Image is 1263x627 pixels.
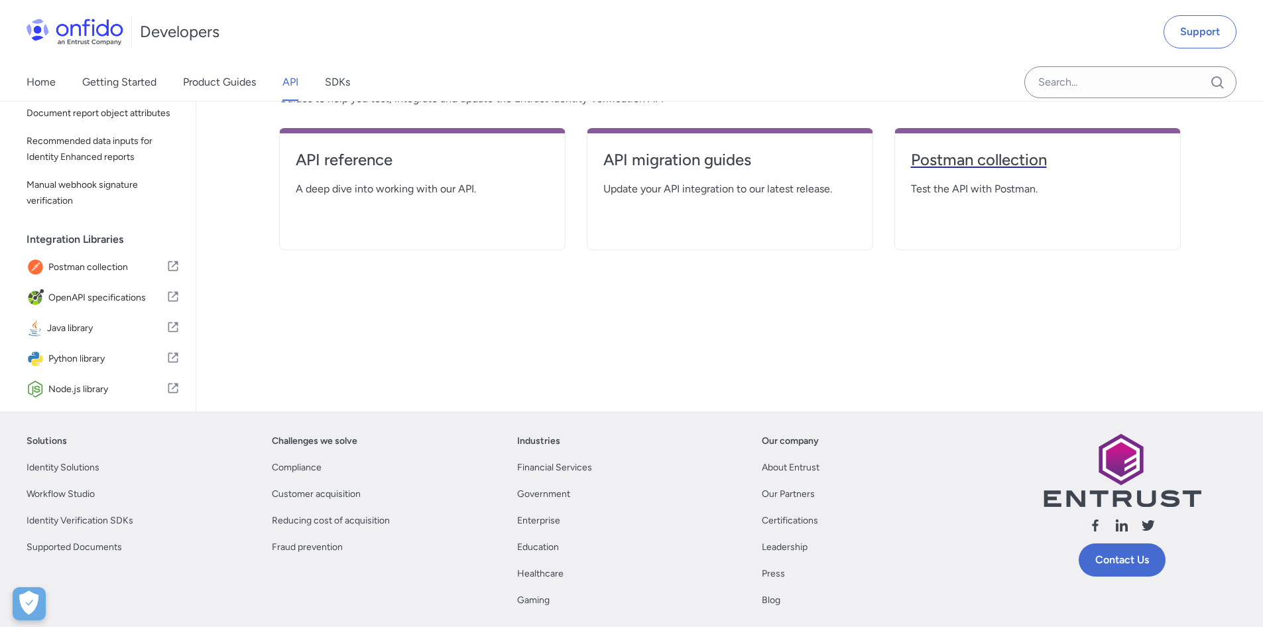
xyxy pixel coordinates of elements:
a: Follow us linkedin [1114,518,1130,538]
a: Contact Us [1079,543,1166,577]
a: Financial Services [517,460,592,476]
span: Java library [47,319,166,338]
svg: Follow us facebook [1087,518,1103,533]
a: Workflow Studio [27,486,95,502]
h4: Postman collection [911,149,1164,171]
a: Education [517,539,559,555]
a: Challenges we solve [272,433,357,449]
img: Onfido Logo [27,19,123,45]
span: Document report object attributes [27,105,180,121]
span: A deep dive into working with our API. [296,181,549,197]
img: IconPython library [27,350,48,368]
a: Supported Documents [27,539,122,555]
a: Certifications [762,513,818,529]
a: API migration guides [603,149,857,181]
h1: Developers [140,21,219,42]
a: Gaming [517,592,550,608]
span: Recommended data inputs for Identity Enhanced reports [27,133,180,165]
a: Enterprise [517,513,560,529]
a: Industries [517,433,560,449]
div: Integration Libraries [27,226,190,253]
span: PHP library [48,411,166,429]
a: Product Guides [183,64,256,101]
a: Healthcare [517,566,564,582]
a: API reference [296,149,549,181]
a: About Entrust [762,460,819,476]
a: IconOpenAPI specificationsOpenAPI specifications [21,283,185,313]
svg: Follow us X (Twitter) [1140,518,1156,533]
span: Test the API with Postman. [911,181,1164,197]
a: Manual webhook signature verification [21,172,185,214]
h4: API reference [296,149,549,171]
img: IconNode.js library [27,380,48,399]
a: Compliance [272,460,322,476]
a: Our Partners [762,486,815,502]
img: IconOpenAPI specifications [27,289,48,307]
a: Fraud prevention [272,539,343,555]
a: IconNode.js libraryNode.js library [21,375,185,404]
a: Reducing cost of acquisition [272,513,390,529]
a: Follow us X (Twitter) [1140,518,1156,538]
input: Onfido search input field [1024,66,1236,98]
a: Identity Verification SDKs [27,513,133,529]
span: OpenAPI specifications [48,289,166,307]
div: Cookie Preferences [13,587,46,620]
a: IconPython libraryPython library [21,344,185,374]
span: Node.js library [48,380,166,399]
a: Follow us facebook [1087,518,1103,538]
a: Getting Started [82,64,156,101]
a: Home [27,64,56,101]
a: Press [762,566,785,582]
a: Support [1164,15,1236,48]
a: IconPostman collectionPostman collection [21,253,185,282]
img: IconPostman collection [27,258,48,277]
span: Manual webhook signature verification [27,177,180,209]
img: IconPHP library [27,411,48,429]
a: IconJava libraryJava library [21,314,185,343]
a: Postman collection [911,149,1164,181]
a: Identity Solutions [27,460,99,476]
a: Leadership [762,539,808,555]
span: Postman collection [48,258,166,277]
svg: Follow us linkedin [1114,518,1130,533]
a: Government [517,486,570,502]
a: SDKs [325,64,350,101]
a: Solutions [27,433,67,449]
a: Blog [762,592,780,608]
img: Entrust logo [1042,433,1201,507]
span: Update your API integration to our latest release. [603,181,857,197]
a: Customer acquisition [272,486,361,502]
button: Open Preferences [13,587,46,620]
a: API [282,64,298,101]
a: Document report object attributes [21,100,185,127]
h4: API migration guides [603,149,857,171]
a: IconPHP libraryPHP library [21,405,185,435]
a: Recommended data inputs for Identity Enhanced reports [21,128,185,171]
span: Python library [48,350,166,368]
img: IconJava library [27,319,47,338]
a: Our company [762,433,819,449]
